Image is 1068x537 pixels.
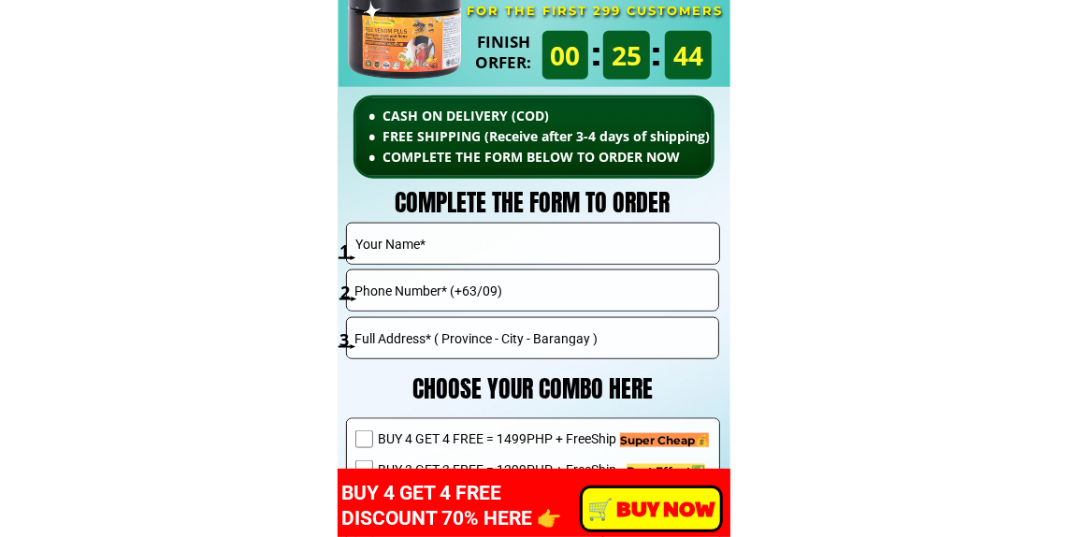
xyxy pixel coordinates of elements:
li: COMPLETE THE FORM BELOW TO ORDER NOW [369,147,782,167]
h3: : [576,27,616,82]
h3: CHOOSE YOUR COMBO HERE [368,370,700,409]
input: Phone Number* (+63/09) [351,270,715,311]
input: Full Address* ( Province - City - Barangay ) [351,318,715,358]
h3: 3 [339,327,359,354]
h3: BUY 4 GET 4 FREE DISCOUNT 70% HERE 👉 [341,481,625,532]
h3: : [636,27,676,82]
li: CASH ON DELIVERY (COD) [369,106,782,126]
span: Super Cheap💰 [620,433,709,447]
h3: 1 [339,238,359,265]
span: BUY 4 GET 4 FREE = 1499PHP + FreeShip [378,428,658,449]
h3: COMPLETE THE FORM TO ORDER [338,183,728,223]
input: Your Name* [351,224,715,264]
h3: 2 [340,279,360,306]
span: BUY 3 GET 3 FREE = 1299PHP + FreeShip [378,459,658,480]
p: ️🛒 BUY NOW [583,488,719,530]
h3: FOR THE FIRST 299 CUSTOMERS [463,1,727,21]
li: FREE SHIPPING (Receive after 3-4 days of shipping) [369,126,782,147]
span: Best Effect✅ [627,464,705,478]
